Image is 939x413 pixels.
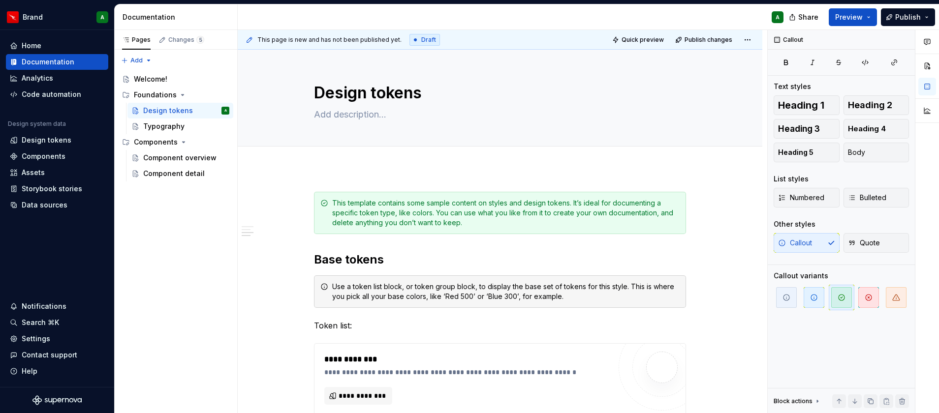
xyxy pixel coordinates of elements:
[829,8,877,26] button: Preview
[224,106,227,116] div: A
[844,188,909,207] button: Bulleted
[778,100,824,110] span: Heading 1
[895,12,921,22] span: Publish
[6,70,108,86] a: Analytics
[134,74,167,84] div: Welcome!
[314,320,686,331] p: Token list:
[312,81,684,105] textarea: Design tokens
[844,95,909,115] button: Heading 2
[774,174,809,184] div: List styles
[6,347,108,363] button: Contact support
[848,147,865,157] span: Body
[6,181,108,197] a: Storybook stories
[7,11,19,23] img: 6b187050-a3ed-48aa-8485-808e17fcee26.png
[778,124,820,134] span: Heading 3
[421,36,436,44] span: Draft
[22,318,59,327] div: Search ⌘K
[127,118,233,134] a: Typography
[8,120,66,128] div: Design system data
[774,82,811,91] div: Text styles
[22,200,67,210] div: Data sources
[134,90,177,100] div: Foundations
[835,12,863,22] span: Preview
[6,148,108,164] a: Components
[32,395,82,405] svg: Supernova Logo
[127,166,233,181] a: Component detail
[168,36,204,44] div: Changes
[22,366,37,376] div: Help
[22,73,53,83] div: Analytics
[196,36,204,44] span: 5
[774,119,840,139] button: Heading 3
[6,315,108,330] button: Search ⌘K
[6,87,108,102] a: Code automation
[122,36,151,44] div: Pages
[127,103,233,118] a: Design tokensA
[130,57,143,64] span: Add
[6,197,108,213] a: Data sources
[118,54,155,67] button: Add
[22,41,41,51] div: Home
[848,238,880,248] span: Quote
[143,121,185,131] div: Typography
[118,134,233,150] div: Components
[774,397,813,405] div: Block actions
[774,219,815,229] div: Other styles
[127,150,233,166] a: Component overview
[118,71,233,87] a: Welcome!
[123,12,233,22] div: Documentation
[848,124,886,134] span: Heading 4
[774,188,840,207] button: Numbered
[672,33,737,47] button: Publish changes
[22,57,74,67] div: Documentation
[6,54,108,70] a: Documentation
[776,13,780,21] div: A
[332,282,680,301] div: Use a token list block, or token group block, to display the base set of tokens for this style. T...
[881,8,935,26] button: Publish
[118,71,233,181] div: Page tree
[774,271,828,281] div: Callout variants
[332,198,680,228] div: This template contains some sample content on styles and design tokens. It’s ideal for documentin...
[257,36,402,44] span: This page is new and has not been published yet.
[22,89,81,99] div: Code automation
[848,193,886,203] span: Bulleted
[143,169,205,178] div: Component detail
[848,100,892,110] span: Heading 2
[844,233,909,253] button: Quote
[22,184,82,194] div: Storybook stories
[22,168,45,177] div: Assets
[143,106,193,116] div: Design tokens
[844,119,909,139] button: Heading 4
[2,6,112,28] button: BrandA
[143,153,217,163] div: Component overview
[23,12,43,22] div: Brand
[6,38,108,54] a: Home
[774,143,840,162] button: Heading 5
[22,151,65,161] div: Components
[6,331,108,347] a: Settings
[784,8,825,26] button: Share
[22,135,71,145] div: Design tokens
[6,298,108,314] button: Notifications
[6,132,108,148] a: Design tokens
[6,363,108,379] button: Help
[6,165,108,180] a: Assets
[622,36,664,44] span: Quick preview
[22,350,77,360] div: Contact support
[100,13,104,21] div: A
[778,147,814,157] span: Heading 5
[118,87,233,103] div: Foundations
[22,301,66,311] div: Notifications
[774,394,821,408] div: Block actions
[22,334,50,344] div: Settings
[798,12,818,22] span: Share
[134,137,178,147] div: Components
[314,252,686,267] h2: Base tokens
[844,143,909,162] button: Body
[609,33,668,47] button: Quick preview
[778,193,824,203] span: Numbered
[774,95,840,115] button: Heading 1
[685,36,732,44] span: Publish changes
